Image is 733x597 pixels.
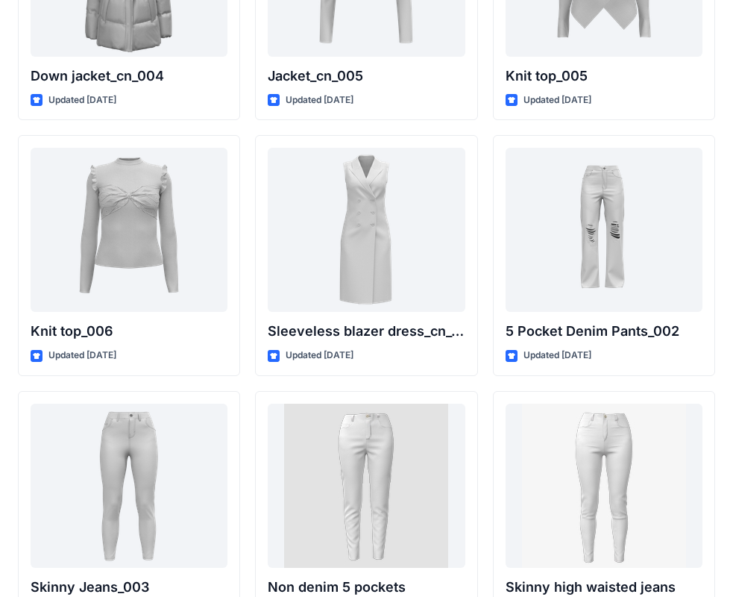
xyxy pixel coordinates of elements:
[31,321,227,342] p: Knit top_006
[268,404,465,568] a: Non denim 5 pockets
[31,66,227,87] p: Down jacket_cn_004
[506,66,702,87] p: Knit top_005
[48,93,116,108] p: Updated [DATE]
[31,148,227,312] a: Knit top_006
[268,321,465,342] p: Sleeveless blazer dress_cn_001
[268,148,465,312] a: Sleeveless blazer dress_cn_001
[286,93,353,108] p: Updated [DATE]
[268,66,465,87] p: Jacket_cn_005
[286,348,353,363] p: Updated [DATE]
[506,404,702,568] a: Skinny high waisted jeans
[523,348,591,363] p: Updated [DATE]
[506,148,702,312] a: 5 Pocket Denim Pants_002
[31,404,227,568] a: Skinny Jeans_003
[48,348,116,363] p: Updated [DATE]
[506,321,702,342] p: 5 Pocket Denim Pants_002
[523,93,591,108] p: Updated [DATE]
